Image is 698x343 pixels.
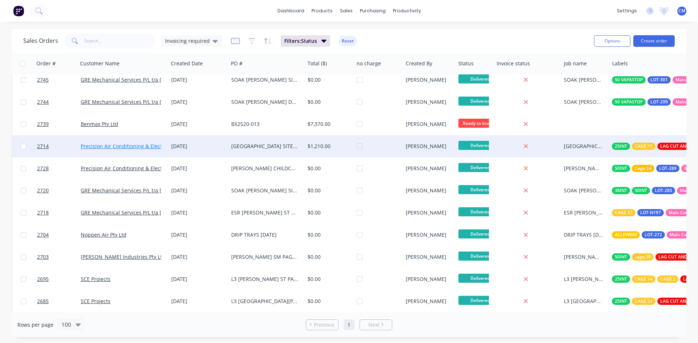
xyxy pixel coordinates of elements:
[497,60,530,67] div: Invoice status
[645,231,662,238] span: LOT-272
[314,321,334,328] span: Previous
[13,5,24,16] img: Factory
[368,321,380,328] span: Next
[171,60,203,67] div: Created Date
[171,253,225,261] div: [DATE]
[231,275,298,283] div: L3 [PERSON_NAME] ST PAC 3.5 SITE MEASURE [DATE]
[655,187,672,194] span: LOT-285
[458,274,502,283] span: Delivered
[635,275,653,283] span: CAGE 14
[615,253,627,261] span: 50INT
[81,253,165,260] a: [PERSON_NAME] Industries Pty Ltd
[615,298,627,305] span: 25INT
[635,187,647,194] span: 50INT
[615,275,627,283] span: 25INT
[564,98,604,106] div: SOAK [PERSON_NAME] DWG-M100 REV-E RUN D [DATE]
[37,290,81,312] a: 2685
[660,143,697,150] span: LAG CUT AND READY
[356,5,389,16] div: purchasing
[308,121,349,128] div: $7,370.00
[308,165,349,172] div: $0.00
[594,35,630,47] button: Options
[308,253,349,261] div: $0.00
[308,298,349,305] div: $0.00
[564,60,587,67] div: Job name
[303,319,395,330] ul: Pagination
[360,321,392,328] a: Next page
[615,231,637,238] span: ALLEYWAY
[635,165,651,172] span: Cage 24
[171,143,225,150] div: [DATE]
[274,5,308,16] a: dashboard
[308,98,349,106] div: $0.00
[37,224,81,246] a: 2704
[37,165,49,172] span: 2728
[171,76,225,83] div: [DATE]
[564,298,604,305] div: L3 [GEOGRAPHIC_DATA][PERSON_NAME] 3.4 SITE MEASURE
[564,209,604,216] div: ESR [PERSON_NAME] ST SITE MEASURE [DATE]
[37,91,81,113] a: 2744
[406,231,450,238] div: [PERSON_NAME]
[564,231,604,238] div: DRIP TRAYS [DATE]
[612,60,628,67] div: Labels
[635,143,653,150] span: CAGE 11
[564,76,604,83] div: SOAK [PERSON_NAME] SITE MEASURE [DATE]
[81,209,248,216] a: GRE Mechanical Services P/L t/a [PERSON_NAME] & [PERSON_NAME]
[458,207,502,216] span: Delivered
[281,35,330,47] button: Filters:Status
[458,141,502,150] span: Delivered
[231,98,298,106] div: SOAK [PERSON_NAME] DWG-M100 REV-E RUN D [DATE]
[308,209,349,216] div: $0.00
[231,209,298,216] div: ESR [PERSON_NAME] ST SITE MEASURE [DATE]
[615,76,643,83] span: 50 VAPASTOP
[171,275,225,283] div: [DATE]
[458,60,474,67] div: Status
[308,5,336,16] div: products
[660,275,675,283] span: CAGE 2
[37,298,49,305] span: 2685
[406,209,450,216] div: [PERSON_NAME]
[406,187,450,194] div: [PERSON_NAME]
[650,98,668,106] span: LOT-299
[389,5,425,16] div: productivity
[231,187,298,194] div: SOAK [PERSON_NAME] SITE MEASURE [DATE]
[37,268,81,290] a: 2695
[36,60,56,67] div: Order #
[37,158,81,179] a: 2728
[339,36,357,46] button: Reset
[458,229,502,238] span: Delivered
[37,202,81,224] a: 2718
[458,185,502,194] span: Delivered
[406,253,450,261] div: [PERSON_NAME]
[231,165,298,172] div: [PERSON_NAME] CHILDCARE SITE MEASURE [DATE]
[37,231,49,238] span: 2704
[84,34,155,48] input: Search...
[615,165,627,172] span: 50INT
[308,76,349,83] div: $0.00
[406,121,450,128] div: [PERSON_NAME]
[231,121,298,128] div: BX2520-013
[231,143,298,150] div: [GEOGRAPHIC_DATA] SITE MEASURE [DATE]
[231,298,298,305] div: L3 [GEOGRAPHIC_DATA][PERSON_NAME] 3.4 SITE MEASURE
[37,246,81,268] a: 2703
[171,231,225,238] div: [DATE]
[406,165,450,172] div: [PERSON_NAME]
[564,187,604,194] div: SOAK [PERSON_NAME] SITE MEASURE [DATE]
[231,231,298,238] div: DRIP TRAYS [DATE]
[458,163,502,172] span: Delivered
[357,60,381,67] div: no charge
[660,298,697,305] span: LAG CUT AND READY
[458,74,502,83] span: Delivered
[231,60,242,67] div: PO #
[37,187,49,194] span: 2720
[81,98,248,105] a: GRE Mechanical Services P/L t/a [PERSON_NAME] & [PERSON_NAME]
[640,209,661,216] span: LOT-N197
[171,298,225,305] div: [DATE]
[615,143,627,150] span: 25INT
[564,275,604,283] div: L3 [PERSON_NAME] ST PAC 3.5 SITE MEASURE [DATE]
[406,60,432,67] div: Created By
[37,135,81,157] a: 2714
[171,98,225,106] div: [DATE]
[406,76,450,83] div: [PERSON_NAME]
[171,165,225,172] div: [DATE]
